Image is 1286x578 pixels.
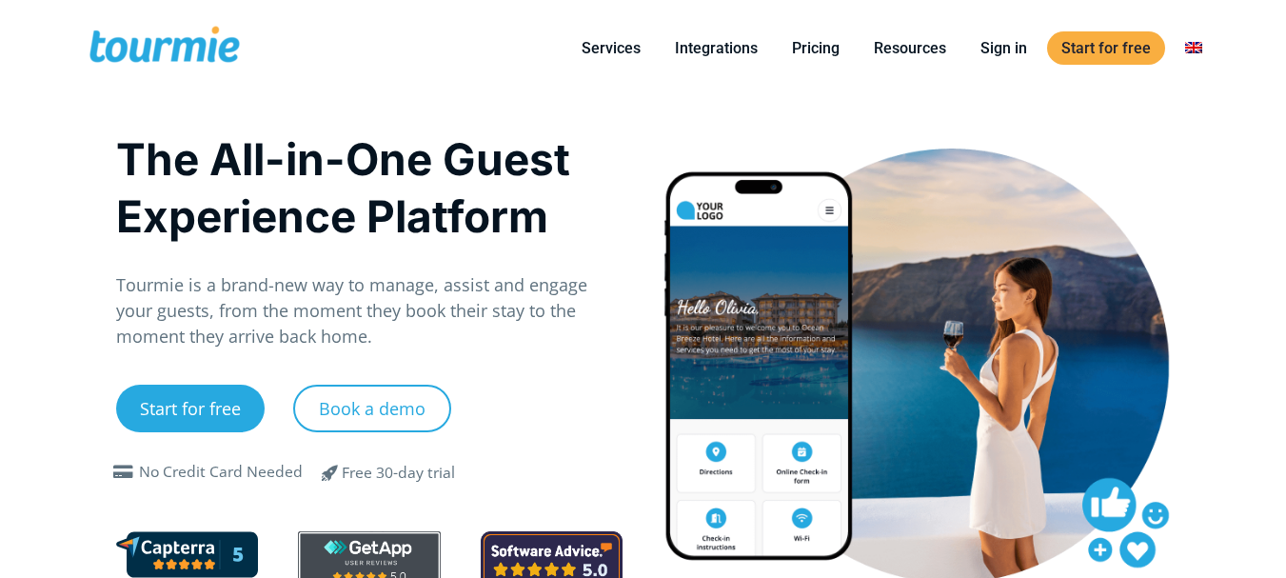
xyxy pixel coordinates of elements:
[139,461,303,484] div: No Credit Card Needed
[116,130,623,245] h1: The All-in-One Guest Experience Platform
[1047,31,1165,65] a: Start for free
[109,465,139,480] span: 
[860,36,960,60] a: Resources
[293,385,451,432] a: Book a demo
[567,36,655,60] a: Services
[966,36,1041,60] a: Sign in
[116,272,623,349] p: Tourmie is a brand-new way to manage, assist and engage your guests, from the moment they book th...
[342,462,455,485] div: Free 30-day trial
[661,36,772,60] a: Integrations
[116,385,265,432] a: Start for free
[307,461,353,484] span: 
[778,36,854,60] a: Pricing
